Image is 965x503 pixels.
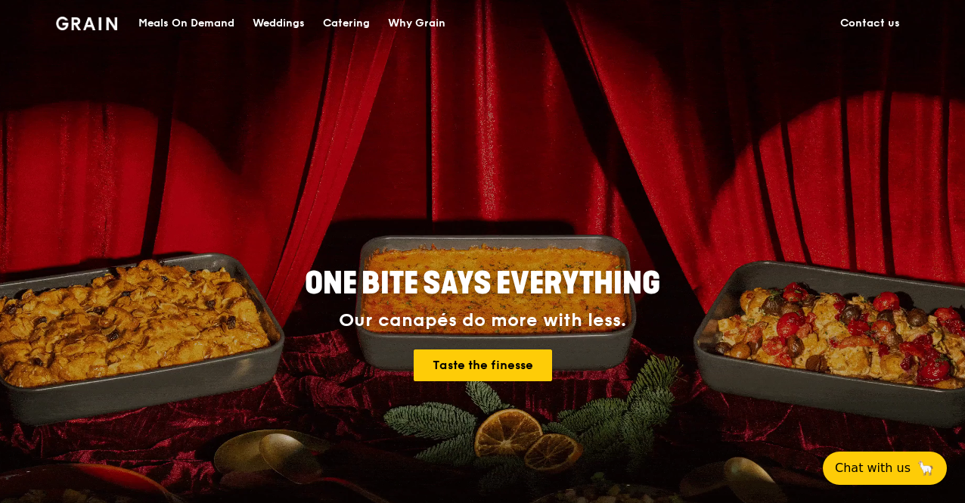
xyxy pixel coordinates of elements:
[253,1,305,46] div: Weddings
[210,310,755,331] div: Our canapés do more with less.
[244,1,314,46] a: Weddings
[314,1,379,46] a: Catering
[414,349,552,381] a: Taste the finesse
[917,459,935,477] span: 🦙
[835,459,911,477] span: Chat with us
[823,452,947,485] button: Chat with us🦙
[138,1,234,46] div: Meals On Demand
[56,17,117,30] img: Grain
[379,1,455,46] a: Why Grain
[305,265,660,302] span: ONE BITE SAYS EVERYTHING
[831,1,909,46] a: Contact us
[323,1,370,46] div: Catering
[388,1,445,46] div: Why Grain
